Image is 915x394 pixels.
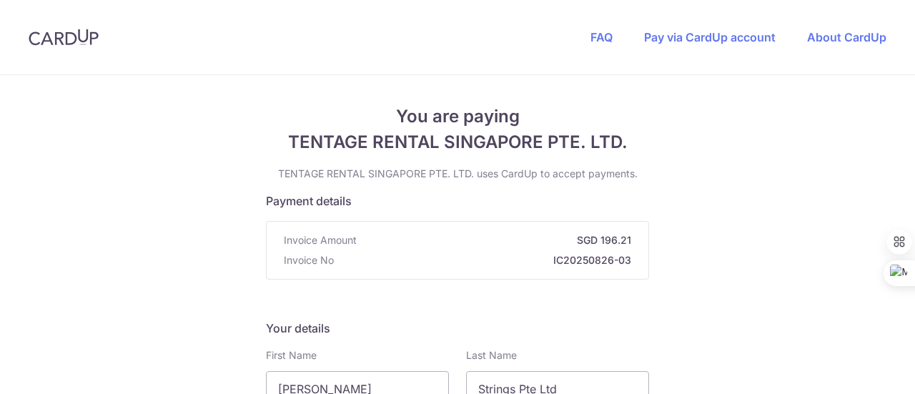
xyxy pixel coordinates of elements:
[466,348,517,363] label: Last Name
[266,104,649,129] span: You are paying
[340,253,631,267] strong: IC20250826-03
[362,233,631,247] strong: SGD 196.21
[590,30,613,44] a: FAQ
[284,233,357,247] span: Invoice Amount
[266,320,649,337] h5: Your details
[807,30,886,44] a: About CardUp
[284,253,334,267] span: Invoice No
[266,192,649,210] h5: Payment details
[266,348,317,363] label: First Name
[29,29,99,46] img: CardUp
[644,30,776,44] a: Pay via CardUp account
[266,167,649,181] p: TENTAGE RENTAL SINGAPORE PTE. LTD. uses CardUp to accept payments.
[266,129,649,155] span: TENTAGE RENTAL SINGAPORE PTE. LTD.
